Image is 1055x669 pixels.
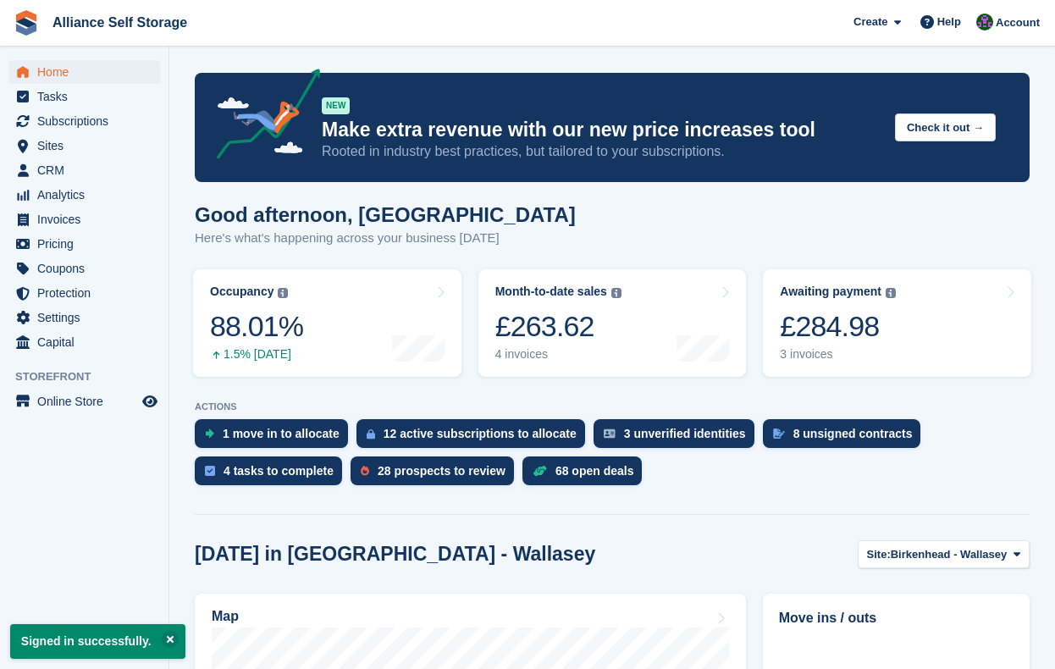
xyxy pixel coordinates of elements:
div: £263.62 [495,309,621,344]
div: 12 active subscriptions to allocate [384,427,577,440]
a: menu [8,257,160,280]
span: Sites [37,134,139,158]
img: verify_identity-adf6edd0f0f0b5bbfe63781bf79b02c33cf7c696d77639b501bdc392416b5a36.svg [604,428,616,439]
p: Signed in successfully. [10,624,185,659]
img: price-adjustments-announcement-icon-8257ccfd72463d97f412b2fc003d46551f7dbcb40ab6d574587a9cd5c0d94... [202,69,321,165]
h2: Map [212,609,239,624]
img: contract_signature_icon-13c848040528278c33f63329250d36e43548de30e8caae1d1a13099fd9432cc5.svg [773,428,785,439]
span: Protection [37,281,139,305]
a: menu [8,330,160,354]
div: 3 invoices [780,347,896,362]
span: Settings [37,306,139,329]
span: Subscriptions [37,109,139,133]
img: icon-info-grey-7440780725fd019a000dd9b08b2336e03edf1995a4989e88bcd33f0948082b44.svg [611,288,621,298]
div: 8 unsigned contracts [793,427,913,440]
a: menu [8,281,160,305]
a: Awaiting payment £284.98 3 invoices [763,269,1031,377]
a: menu [8,134,160,158]
div: 28 prospects to review [378,464,505,478]
span: CRM [37,158,139,182]
div: 1.5% [DATE] [210,347,303,362]
span: Account [996,14,1040,31]
h2: Move ins / outs [779,608,1014,628]
span: Invoices [37,207,139,231]
img: move_ins_to_allocate_icon-fdf77a2bb77ea45bf5b3d319d69a93e2d87916cf1d5bf7949dd705db3b84f3ca.svg [205,428,214,439]
span: Home [37,60,139,84]
span: Storefront [15,368,168,385]
span: Pricing [37,232,139,256]
span: Site: [867,546,891,563]
img: icon-info-grey-7440780725fd019a000dd9b08b2336e03edf1995a4989e88bcd33f0948082b44.svg [886,288,896,298]
div: 1 move in to allocate [223,427,340,440]
a: 12 active subscriptions to allocate [356,419,594,456]
a: menu [8,207,160,231]
p: Make extra revenue with our new price increases tool [322,118,881,142]
img: task-75834270c22a3079a89374b754ae025e5fb1db73e45f91037f5363f120a921f8.svg [205,466,215,476]
a: menu [8,232,160,256]
a: menu [8,158,160,182]
a: Occupancy 88.01% 1.5% [DATE] [193,269,461,377]
span: Analytics [37,183,139,207]
img: icon-info-grey-7440780725fd019a000dd9b08b2336e03edf1995a4989e88bcd33f0948082b44.svg [278,288,288,298]
span: Birkenhead - Wallasey [891,546,1008,563]
div: 3 unverified identities [624,427,746,440]
a: menu [8,85,160,108]
div: Month-to-date sales [495,285,607,299]
img: stora-icon-8386f47178a22dfd0bd8f6a31ec36ba5ce8667c1dd55bd0f319d3a0aa187defe.svg [14,10,39,36]
div: £284.98 [780,309,896,344]
a: Month-to-date sales £263.62 4 invoices [478,269,747,377]
a: 1 move in to allocate [195,419,356,456]
img: deal-1b604bf984904fb50ccaf53a9ad4b4a5d6e5aea283cecdc64d6e3604feb123c2.svg [533,465,547,477]
a: 4 tasks to complete [195,456,351,494]
span: Tasks [37,85,139,108]
a: 8 unsigned contracts [763,419,930,456]
a: menu [8,60,160,84]
div: Awaiting payment [780,285,881,299]
a: menu [8,183,160,207]
a: menu [8,109,160,133]
div: 68 open deals [555,464,634,478]
a: menu [8,390,160,413]
div: 4 invoices [495,347,621,362]
button: Check it out → [895,113,996,141]
img: Romilly Norton [976,14,993,30]
div: NEW [322,97,350,114]
p: Rooted in industry best practices, but tailored to your subscriptions. [322,142,881,161]
div: 88.01% [210,309,303,344]
a: 3 unverified identities [594,419,763,456]
span: Online Store [37,390,139,413]
a: Alliance Self Storage [46,8,194,36]
img: prospect-51fa495bee0391a8d652442698ab0144808aea92771e9ea1ae160a38d050c398.svg [361,466,369,476]
span: Coupons [37,257,139,280]
a: 68 open deals [522,456,651,494]
span: Help [937,14,961,30]
a: menu [8,306,160,329]
h1: Good afternoon, [GEOGRAPHIC_DATA] [195,203,576,226]
span: Capital [37,330,139,354]
button: Site: Birkenhead - Wallasey [858,540,1030,568]
h2: [DATE] in [GEOGRAPHIC_DATA] - Wallasey [195,543,595,566]
div: Occupancy [210,285,273,299]
span: Create [853,14,887,30]
p: Here's what's happening across your business [DATE] [195,229,576,248]
a: 28 prospects to review [351,456,522,494]
div: 4 tasks to complete [224,464,334,478]
a: Preview store [140,391,160,412]
p: ACTIONS [195,401,1030,412]
img: active_subscription_to_allocate_icon-d502201f5373d7db506a760aba3b589e785aa758c864c3986d89f69b8ff3... [367,428,375,440]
